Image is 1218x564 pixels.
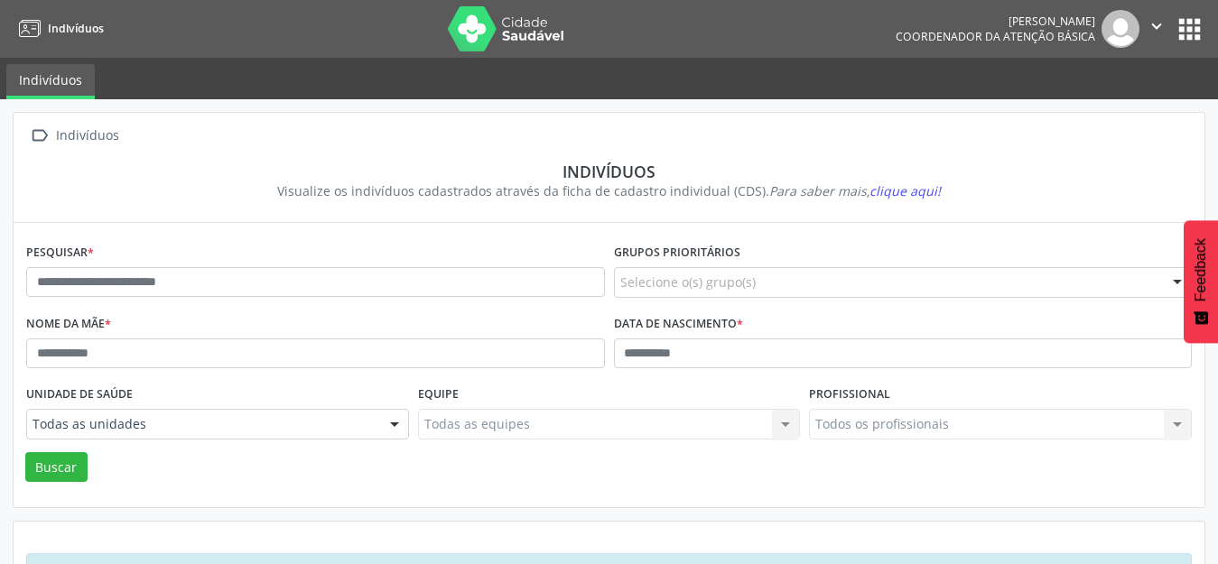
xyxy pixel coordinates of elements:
a:  Indivíduos [26,123,122,149]
label: Equipe [418,381,459,409]
div: Indivíduos [39,162,1179,181]
label: Pesquisar [26,239,94,267]
a: Indivíduos [13,14,104,43]
label: Nome da mãe [26,310,111,338]
span: Feedback [1193,238,1209,301]
button: Feedback - Mostrar pesquisa [1184,220,1218,343]
div: Indivíduos [52,123,122,149]
span: Coordenador da Atenção Básica [896,29,1095,44]
span: clique aqui! [869,182,941,199]
label: Unidade de saúde [26,381,133,409]
div: [PERSON_NAME] [896,14,1095,29]
span: Todas as unidades [33,415,372,433]
div: Visualize os indivíduos cadastrados através da ficha de cadastro individual (CDS). [39,181,1179,200]
i: Para saber mais, [769,182,941,199]
span: Selecione o(s) grupo(s) [620,273,756,291]
label: Data de nascimento [614,310,743,338]
a: Indivíduos [6,64,95,99]
button: apps [1174,14,1205,45]
i:  [1147,16,1167,36]
label: Profissional [809,381,890,409]
label: Grupos prioritários [614,239,740,267]
img: img [1102,10,1139,48]
i:  [26,123,52,149]
span: Indivíduos [48,21,104,36]
button:  [1139,10,1174,48]
button: Buscar [25,452,88,483]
